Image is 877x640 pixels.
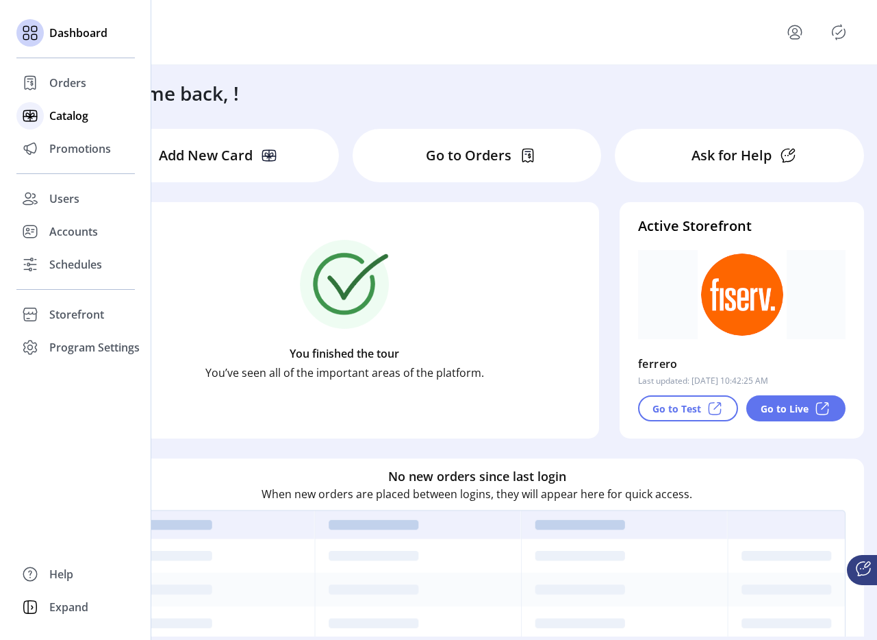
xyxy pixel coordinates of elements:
span: Catalog [49,108,88,124]
p: Last updated: [DATE] 10:42:25 AM [638,375,768,387]
span: Expand [49,599,88,615]
span: Storefront [49,306,104,323]
p: Add New Card [159,145,253,166]
span: Dashboard [49,25,107,41]
p: When new orders are placed between logins, they will appear here for quick access. [262,486,692,502]
span: Schedules [49,256,102,273]
p: Ask for Help [691,145,772,166]
p: Go to Test [652,402,701,416]
p: Go to Orders [426,145,511,166]
h3: Welcome back, ! [90,79,239,108]
span: Users [49,190,79,207]
h4: Active Storefront [638,216,846,236]
p: You finished the tour [290,345,399,362]
span: Help [49,566,73,582]
button: Publisher Panel [828,21,850,43]
span: Promotions [49,140,111,157]
span: Program Settings [49,339,140,356]
p: You’ve seen all of the important areas of the platform. [205,365,484,381]
p: Go to Live [761,402,809,416]
h6: No new orders since last login [388,467,566,486]
p: ferrero [638,353,678,375]
span: Orders [49,75,86,91]
button: menu [767,16,828,49]
span: Accounts [49,223,98,240]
